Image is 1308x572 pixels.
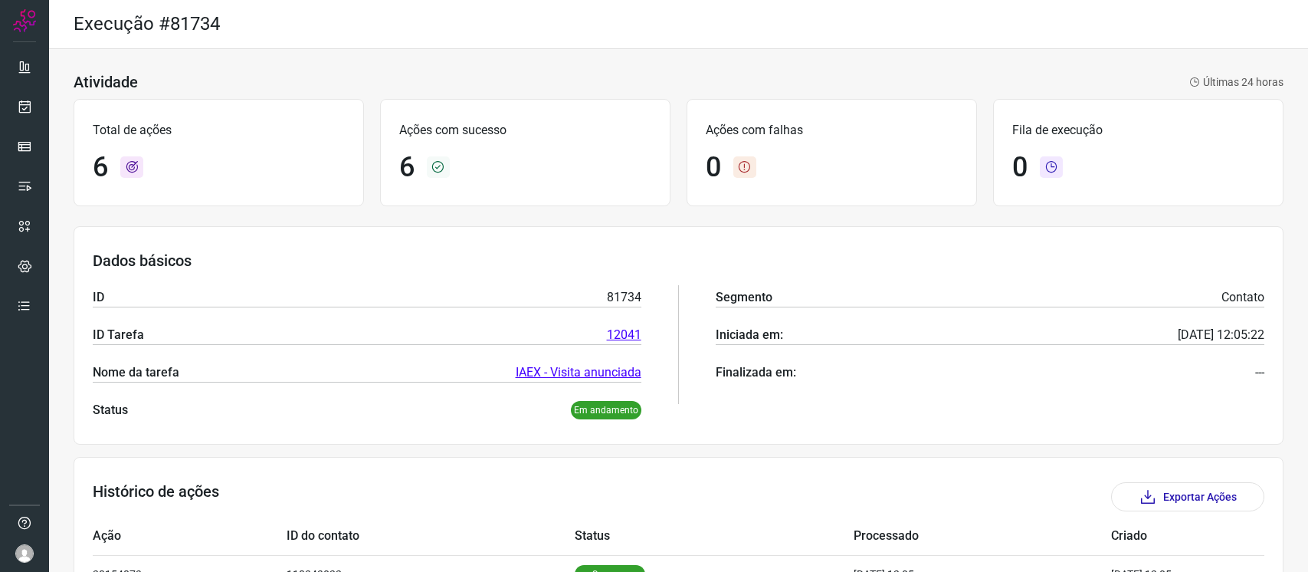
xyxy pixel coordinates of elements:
p: Segmento [716,288,772,307]
img: avatar-user-boy.jpg [15,544,34,563]
h1: 0 [706,151,721,184]
p: Nome da tarefa [93,363,179,382]
p: Total de ações [93,121,345,140]
td: Status [575,518,854,555]
h2: Execução #81734 [74,13,220,35]
h1: 0 [1012,151,1028,184]
p: Últimas 24 horas [1189,74,1283,90]
td: Ação [93,518,287,555]
button: Exportar Ações [1111,482,1264,511]
h3: Histórico de ações [93,482,219,511]
p: ID Tarefa [93,326,144,344]
p: [DATE] 12:05:22 [1178,326,1264,344]
p: Fila de execução [1012,121,1264,140]
p: 81734 [607,288,641,307]
img: Logo [13,9,36,32]
p: Finalizada em: [716,363,796,382]
p: Ações com falhas [706,121,958,140]
p: Ações com sucesso [399,121,651,140]
p: Status [93,401,128,419]
td: ID do contato [287,518,575,555]
h1: 6 [399,151,415,184]
a: 12041 [607,326,641,344]
p: ID [93,288,104,307]
td: Processado [854,518,1111,555]
p: Iniciada em: [716,326,783,344]
td: Criado [1111,518,1218,555]
p: Contato [1221,288,1264,307]
h1: 6 [93,151,108,184]
h3: Dados básicos [93,251,1264,270]
p: --- [1255,363,1264,382]
a: IAEX - Visita anunciada [516,363,641,382]
h3: Atividade [74,73,138,91]
p: Em andamento [571,401,641,419]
